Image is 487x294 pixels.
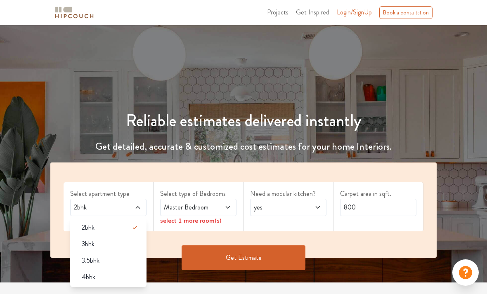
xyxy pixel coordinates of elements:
[5,141,482,153] h4: Get detailed, accurate & customized cost estimates for your home Interiors.
[82,239,95,249] span: 3bhk
[82,223,95,233] span: 2bhk
[160,189,236,199] label: Select type of Bedrooms
[379,6,433,19] div: Book a consultation
[5,111,482,131] h1: Reliable estimates delivered instantly
[340,199,416,216] input: Enter area sqft
[267,7,288,17] span: Projects
[182,245,305,270] button: Get Estimate
[160,216,236,225] div: select 1 more room(s)
[70,189,147,199] label: Select apartment type
[296,7,329,17] span: Get Inspired
[72,202,124,212] span: 2bhk
[82,256,99,266] span: 3.5bhk
[54,3,95,22] span: logo-horizontal.svg
[252,202,304,212] span: yes
[250,189,326,199] label: Need a modular kitchen?
[337,7,372,17] span: Login/SignUp
[54,5,95,20] img: logo-horizontal.svg
[82,272,95,282] span: 4bhk
[162,202,214,212] span: Master Bedroom
[340,189,416,199] label: Carpet area in sqft.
